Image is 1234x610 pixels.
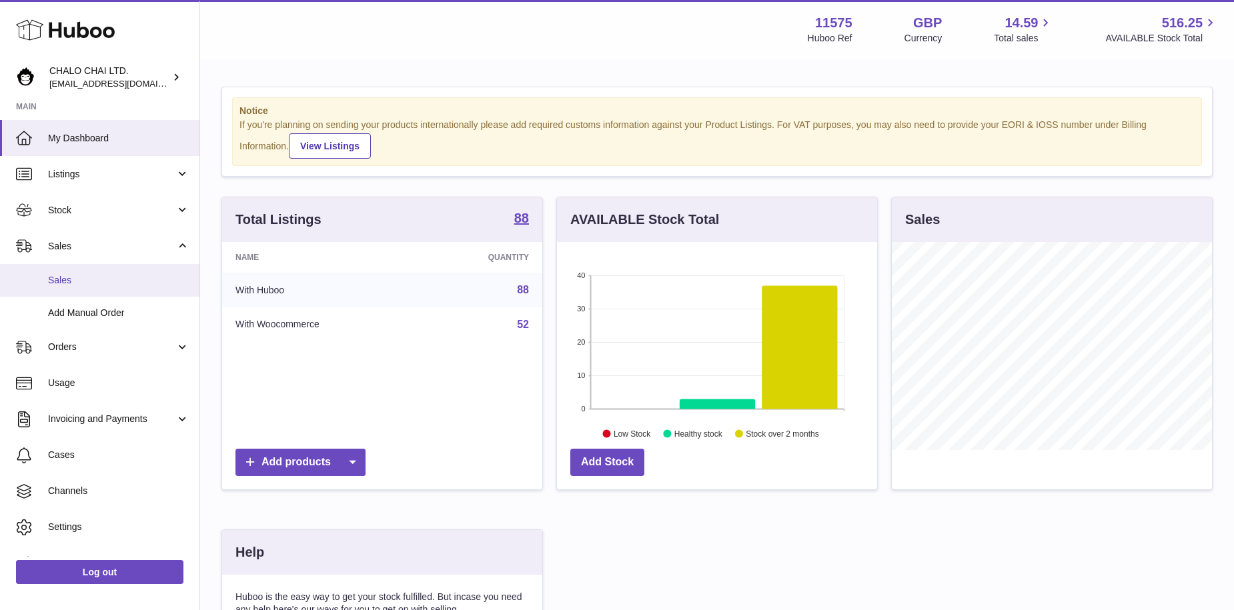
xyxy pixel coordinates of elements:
strong: Notice [239,105,1195,117]
td: With Woocommerce [222,307,421,342]
a: 88 [514,211,529,227]
span: Orders [48,341,175,353]
h3: AVAILABLE Stock Total [570,211,719,229]
span: Sales [48,240,175,253]
a: 52 [517,319,529,330]
img: Chalo@chalocompany.com [16,67,36,87]
span: [EMAIL_ADDRESS][DOMAIN_NAME] [49,78,196,89]
span: Sales [48,274,189,287]
div: CHALO CHAI LTD. [49,65,169,90]
div: Currency [904,32,943,45]
h3: Total Listings [235,211,322,229]
strong: GBP [913,14,942,32]
h3: Sales [905,211,940,229]
text: 40 [577,271,585,279]
span: Cases [48,449,189,461]
span: AVAILABLE Stock Total [1105,32,1218,45]
span: My Dashboard [48,132,189,145]
div: Huboo Ref [808,32,852,45]
text: Low Stock [614,429,651,438]
a: 14.59 Total sales [994,14,1053,45]
span: 14.59 [1005,14,1038,32]
text: 0 [581,405,585,413]
h3: Help [235,543,264,561]
text: 20 [577,338,585,346]
span: Total sales [994,32,1053,45]
th: Name [222,242,421,273]
a: 88 [517,284,529,295]
span: Listings [48,168,175,181]
text: Stock over 2 months [746,429,818,438]
td: With Huboo [222,273,421,307]
a: View Listings [289,133,371,159]
span: Channels [48,485,189,497]
a: 516.25 AVAILABLE Stock Total [1105,14,1218,45]
th: Quantity [421,242,542,273]
div: If you're planning on sending your products internationally please add required customs informati... [239,119,1195,159]
span: Usage [48,377,189,389]
text: Healthy stock [674,429,723,438]
a: Add Stock [570,449,644,476]
span: 516.25 [1162,14,1203,32]
span: Settings [48,521,189,533]
span: Add Manual Order [48,307,189,319]
a: Add products [235,449,366,476]
text: 30 [577,305,585,313]
span: Stock [48,204,175,217]
text: 10 [577,371,585,379]
a: Log out [16,560,183,584]
strong: 88 [514,211,529,225]
span: Invoicing and Payments [48,413,175,425]
strong: 11575 [815,14,852,32]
